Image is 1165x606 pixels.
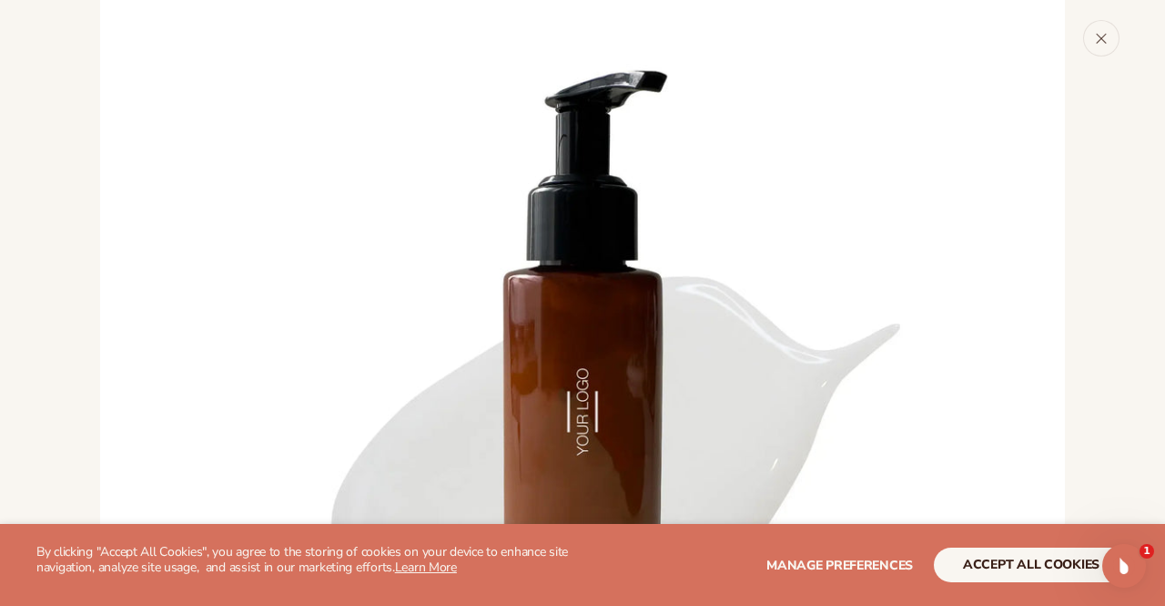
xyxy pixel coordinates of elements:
[1140,544,1154,559] span: 1
[934,548,1129,582] button: accept all cookies
[1102,544,1146,588] iframe: Intercom live chat
[1083,20,1119,56] button: Close
[395,559,457,576] a: Learn More
[36,545,582,576] p: By clicking "Accept All Cookies", you agree to the storing of cookies on your device to enhance s...
[766,557,913,574] span: Manage preferences
[766,548,913,582] button: Manage preferences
